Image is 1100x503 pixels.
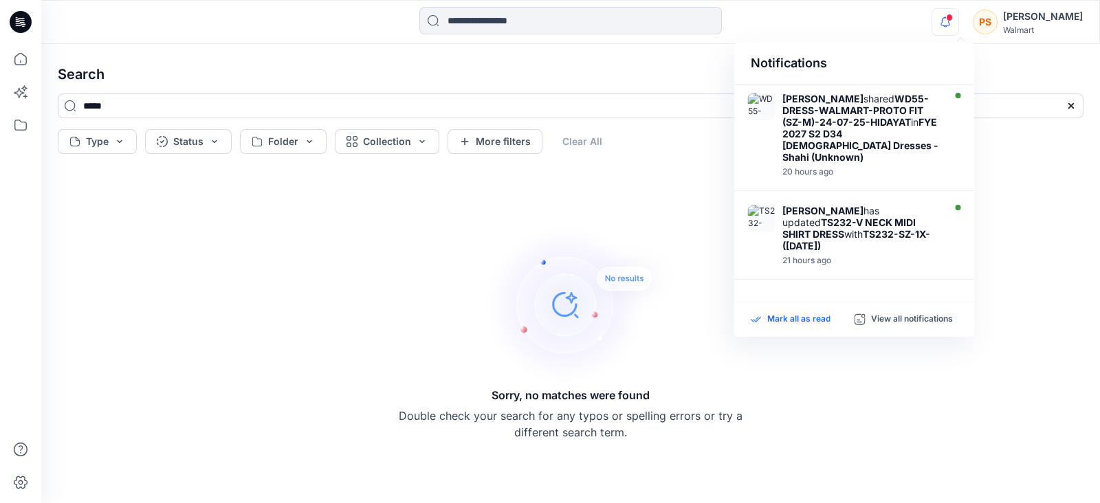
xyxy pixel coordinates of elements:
strong: TS232-V NECK MIDI SHIRT DRESS [782,216,916,240]
div: Walmart [1003,25,1083,35]
div: shared in [782,93,940,163]
p: Double check your search for any typos or spelling errors or try a different search term. [399,407,742,440]
button: Folder [240,129,327,154]
strong: [PERSON_NAME] [782,93,863,104]
p: Mark all as read [767,313,830,326]
div: Saturday, August 23, 2025 13:19 [782,167,940,177]
h5: Sorry, no matches were found [492,387,650,403]
div: PS [973,10,998,34]
div: [PERSON_NAME] [1003,8,1083,25]
button: Type [58,129,137,154]
img: WD55-DRESS-WALMART-PROTO FIT (SZ-M)-24-07-25-HIDAYAT [748,93,775,120]
strong: TS232-SZ-1X-([DATE]) [782,228,930,252]
div: Saturday, August 23, 2025 12:44 [782,256,940,265]
img: TS232-SZ-1X-(28-07-25) [748,205,775,232]
p: View all notifications [871,313,953,326]
strong: [PERSON_NAME] [782,205,863,216]
button: Collection [335,129,439,154]
h4: Search [47,55,1094,93]
strong: FYE 2027 S2 D34 [DEMOGRAPHIC_DATA] Dresses - Shahi (Unknown) [782,116,938,163]
div: Notifications [734,43,975,85]
div: has updated with [782,205,940,252]
button: More filters [448,129,542,154]
strong: WD55-DRESS-WALMART-PROTO FIT (SZ-M)-24-07-25-HIDAYAT [782,93,929,128]
img: Sorry, no matches were found [485,222,678,387]
button: Status [145,129,232,154]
